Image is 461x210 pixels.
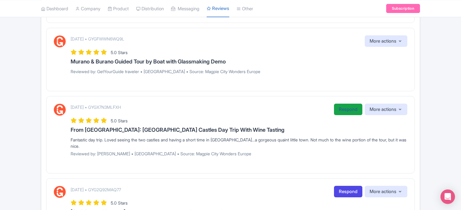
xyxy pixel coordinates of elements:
p: [DATE] • GYG2Q92MAQ77 [71,186,121,193]
a: Distribution [136,0,164,17]
p: Reviewed by: GetYourGuide traveler • [GEOGRAPHIC_DATA] • Source: Magpie City Wonders Europe [71,68,407,75]
p: [DATE] • GYGFWWN6WQ9L [71,36,124,42]
h3: From [GEOGRAPHIC_DATA]: [GEOGRAPHIC_DATA] Castles Day Trip With Wine Tasting [71,127,407,133]
a: Dashboard [41,0,68,17]
div: Open Intercom Messenger [440,189,455,204]
a: Subscription [386,4,420,13]
img: GetYourGuide Logo [54,186,66,198]
p: Reviewed by: [PERSON_NAME] • [GEOGRAPHIC_DATA] • Source: Magpie City Wonders Europe [71,150,407,157]
div: Fantastic day trip. Loved seeing the two castles and having a short time in [GEOGRAPHIC_DATA]…a g... [71,137,407,149]
button: More actions [365,186,407,198]
span: 5.0 Stars [111,200,128,205]
button: More actions [365,104,407,115]
a: Company [75,0,100,17]
span: 5.0 Stars [111,118,128,123]
h3: Murano & Burano Guided Tour by Boat with Glassmaking Demo [71,59,407,65]
a: Respond [334,104,362,115]
a: Messaging [171,0,199,17]
button: More actions [365,35,407,47]
p: [DATE] • GYGX7N3MLFXH [71,104,121,110]
a: Respond [334,186,362,198]
span: 5.0 Stars [111,50,128,55]
img: GetYourGuide Logo [54,104,66,116]
a: Product [108,0,129,17]
a: Other [237,0,253,17]
img: GetYourGuide Logo [54,35,66,47]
